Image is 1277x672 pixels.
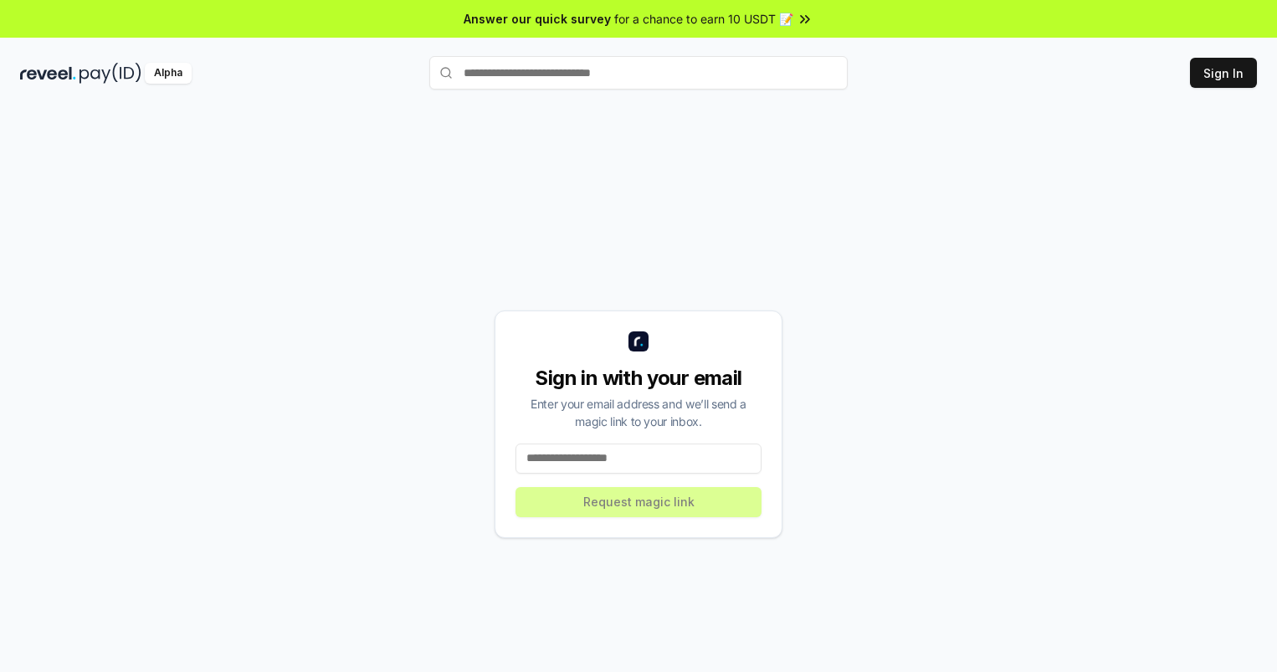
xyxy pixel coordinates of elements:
img: pay_id [79,63,141,84]
span: Answer our quick survey [464,10,611,28]
div: Alpha [145,63,192,84]
div: Sign in with your email [515,365,762,392]
img: reveel_dark [20,63,76,84]
img: logo_small [628,331,649,351]
span: for a chance to earn 10 USDT 📝 [614,10,793,28]
button: Sign In [1190,58,1257,88]
div: Enter your email address and we’ll send a magic link to your inbox. [515,395,762,430]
